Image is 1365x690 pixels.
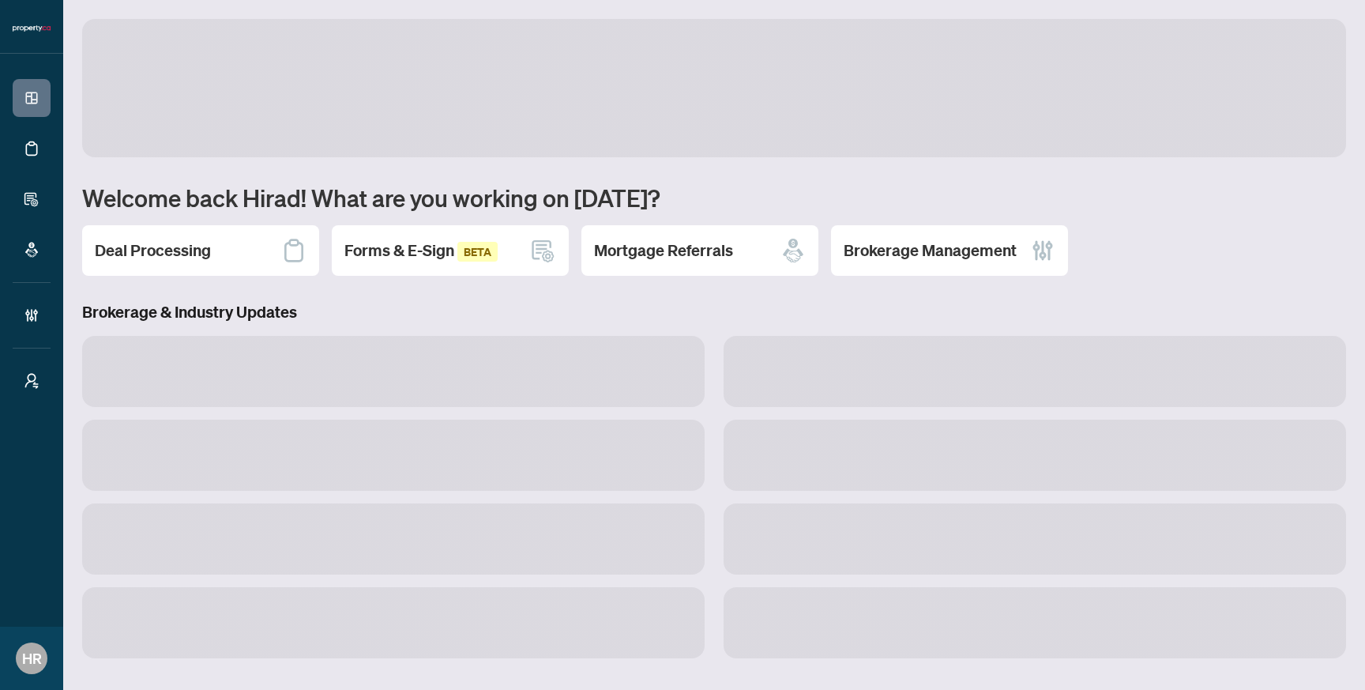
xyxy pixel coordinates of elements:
h2: Brokerage Management [844,239,1017,262]
img: logo [13,24,51,33]
h3: Brokerage & Industry Updates [82,301,1346,323]
span: BETA [457,242,498,262]
h1: Welcome back Hirad! What are you working on [DATE]? [82,183,1346,213]
span: user-switch [24,373,39,389]
h2: Deal Processing [95,239,211,262]
span: HR [22,647,42,669]
h2: Mortgage Referrals [594,239,733,262]
span: Forms & E-Sign [344,240,498,260]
